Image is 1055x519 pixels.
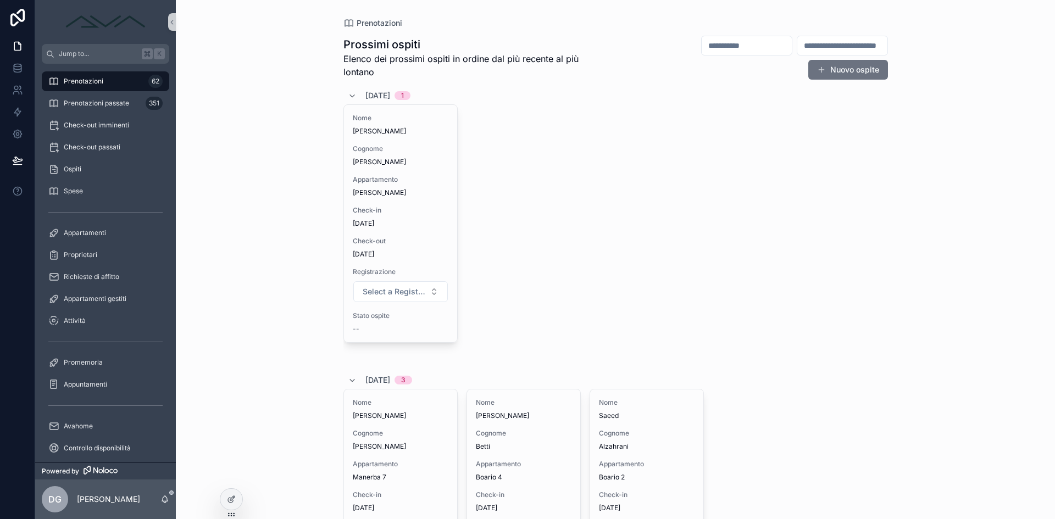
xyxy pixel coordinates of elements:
[353,267,448,276] span: Registrazione
[42,181,169,201] a: Spese
[353,473,448,482] span: Manerba 7
[353,188,448,197] span: [PERSON_NAME]
[42,289,169,309] a: Appartamenti gestiti
[353,144,448,153] span: Cognome
[353,158,448,166] span: [PERSON_NAME]
[148,75,163,88] div: 62
[353,311,448,320] span: Stato ospite
[808,60,888,80] button: Nuovo ospite
[401,376,406,384] div: 3
[401,91,404,100] div: 1
[599,429,695,438] span: Cognome
[363,286,425,297] span: Select a Registrazione
[42,44,169,64] button: Jump to...K
[64,187,83,196] span: Spese
[353,442,448,451] span: [PERSON_NAME]
[353,114,448,122] span: Nome
[42,438,169,458] a: Controllo disponibilità
[64,99,129,108] span: Prenotazioni passate
[353,219,448,228] span: [DATE]
[42,467,79,476] span: Powered by
[353,127,448,136] span: [PERSON_NAME]
[59,49,137,58] span: Jump to...
[64,316,86,325] span: Attività
[42,311,169,331] a: Attività
[35,64,176,462] div: scrollable content
[42,137,169,157] a: Check-out passati
[155,49,164,58] span: K
[64,294,126,303] span: Appartamenti gestiti
[42,93,169,113] a: Prenotazioni passate351
[64,228,106,237] span: Appartamenti
[476,398,571,407] span: Nome
[353,281,448,302] button: Select Button
[476,490,571,499] span: Check-in
[353,429,448,438] span: Cognome
[599,398,695,407] span: Nome
[599,490,695,499] span: Check-in
[64,250,97,259] span: Proprietari
[77,494,140,505] p: [PERSON_NAME]
[62,13,149,31] img: App logo
[365,375,390,386] span: [DATE]
[48,493,62,506] span: DG
[353,490,448,499] span: Check-in
[42,71,169,91] a: Prenotazioni62
[42,353,169,372] a: Promemoria
[599,411,695,420] span: Saeed
[42,416,169,436] a: Avahome
[353,237,448,245] span: Check-out
[365,90,390,101] span: [DATE]
[64,444,131,453] span: Controllo disponibilità
[42,375,169,394] a: Appuntamenti
[64,121,129,130] span: Check-out imminenti
[64,165,81,174] span: Ospiti
[64,380,107,389] span: Appuntamenti
[42,245,169,265] a: Proprietari
[476,504,571,512] span: [DATE]
[476,460,571,468] span: Appartamento
[42,159,169,179] a: Ospiti
[64,272,119,281] span: Richieste di affitto
[353,398,448,407] span: Nome
[343,37,610,52] h1: Prossimi ospiti
[64,143,120,152] span: Check-out passati
[353,325,359,333] span: --
[42,223,169,243] a: Appartamenti
[353,504,448,512] span: [DATE]
[476,429,571,438] span: Cognome
[476,473,571,482] span: Boario 4
[64,77,103,86] span: Prenotazioni
[35,462,176,479] a: Powered by
[353,250,448,259] span: [DATE]
[353,206,448,215] span: Check-in
[599,442,695,451] span: Alzahrani
[343,52,610,79] span: Elenco dei prossimi ospiti in ordine dal più recente al più lontano
[353,175,448,184] span: Appartamento
[343,104,458,343] a: Nome[PERSON_NAME]Cognome[PERSON_NAME]Appartamento[PERSON_NAME]Check-in[DATE]Check-out[DATE]Regist...
[42,115,169,135] a: Check-out imminenti
[599,504,695,512] span: [DATE]
[353,411,448,420] span: [PERSON_NAME]
[42,267,169,287] a: Richieste di affitto
[357,18,402,29] span: Prenotazioni
[599,460,695,468] span: Appartamento
[476,442,571,451] span: Betti
[476,411,571,420] span: [PERSON_NAME]
[599,473,695,482] span: Boario 2
[353,460,448,468] span: Appartamento
[343,18,402,29] a: Prenotazioni
[64,358,103,367] span: Promemoria
[146,97,163,110] div: 351
[64,422,93,431] span: Avahome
